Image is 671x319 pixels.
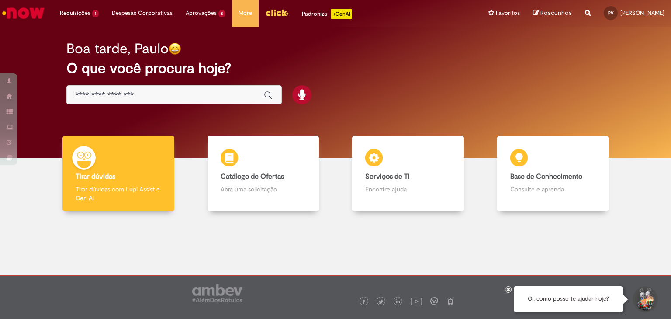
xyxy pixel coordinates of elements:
[76,172,115,181] b: Tirar dúvidas
[265,6,289,19] img: click_logo_yellow_360x200.png
[1,4,46,22] img: ServiceNow
[218,10,226,17] span: 8
[510,185,596,194] p: Consulte e aprenda
[365,185,451,194] p: Encontre ajuda
[540,9,572,17] span: Rascunhos
[362,300,366,304] img: logo_footer_facebook.png
[239,9,252,17] span: More
[302,9,352,19] div: Padroniza
[620,9,664,17] span: [PERSON_NAME]
[221,185,306,194] p: Abra uma solicitação
[481,136,626,212] a: Base de Conhecimento Consulte e aprenda
[186,9,217,17] span: Aprovações
[169,42,181,55] img: happy-face.png
[430,297,438,305] img: logo_footer_workplace.png
[514,286,623,312] div: Oi, como posso te ajudar hoje?
[192,284,242,302] img: logo_footer_ambev_rotulo_gray.png
[496,9,520,17] span: Favoritos
[191,136,336,212] a: Catálogo de Ofertas Abra uma solicitação
[66,61,605,76] h2: O que você procura hoje?
[446,297,454,305] img: logo_footer_naosei.png
[379,300,383,304] img: logo_footer_twitter.png
[331,9,352,19] p: +GenAi
[632,286,658,312] button: Iniciar Conversa de Suporte
[76,185,161,202] p: Tirar dúvidas com Lupi Assist e Gen Ai
[92,10,99,17] span: 1
[533,9,572,17] a: Rascunhos
[608,10,614,16] span: PV
[335,136,481,212] a: Serviços de TI Encontre ajuda
[60,9,90,17] span: Requisições
[46,136,191,212] a: Tirar dúvidas Tirar dúvidas com Lupi Assist e Gen Ai
[396,299,400,305] img: logo_footer_linkedin.png
[365,172,410,181] b: Serviços de TI
[221,172,284,181] b: Catálogo de Ofertas
[411,295,422,307] img: logo_footer_youtube.png
[66,41,169,56] h2: Boa tarde, Paulo
[112,9,173,17] span: Despesas Corporativas
[510,172,582,181] b: Base de Conhecimento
